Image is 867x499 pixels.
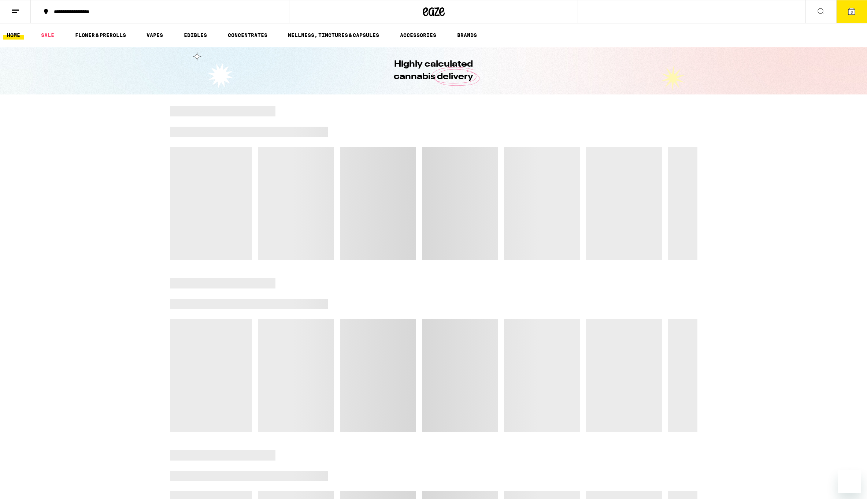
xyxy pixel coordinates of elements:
iframe: Button to launch messaging window [838,470,861,493]
h1: Highly calculated cannabis delivery [373,58,494,83]
a: WELLNESS, TINCTURES & CAPSULES [284,31,383,40]
a: ACCESSORIES [396,31,440,40]
a: BRANDS [453,31,481,40]
a: EDIBLES [180,31,211,40]
a: HOME [3,31,24,40]
a: VAPES [143,31,167,40]
a: FLOWER & PREROLLS [71,31,130,40]
a: SALE [37,31,58,40]
span: 3 [851,10,853,14]
button: 3 [836,0,867,23]
a: CONCENTRATES [224,31,271,40]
